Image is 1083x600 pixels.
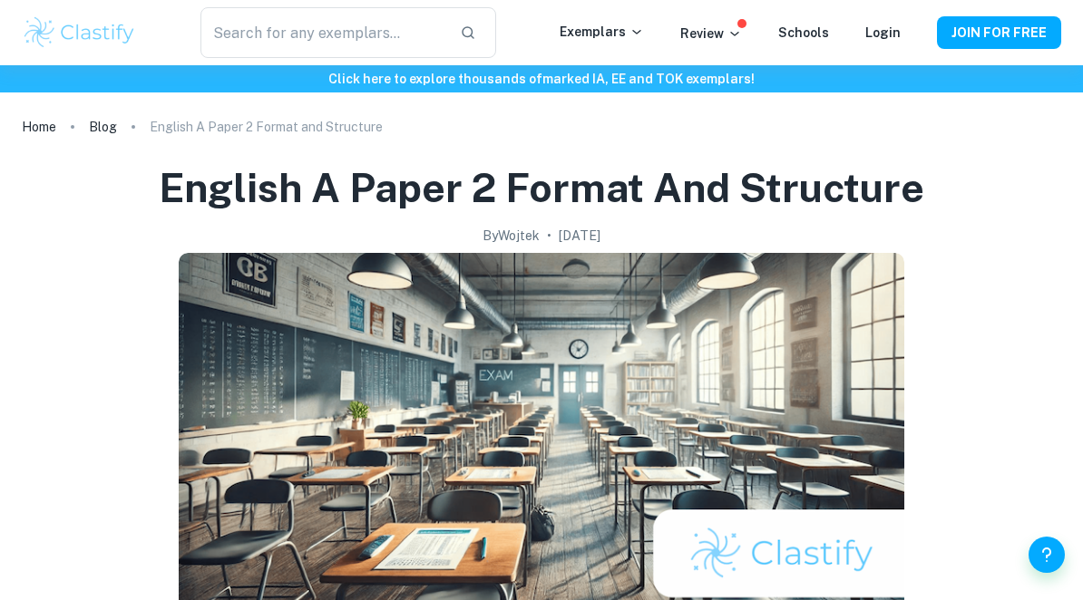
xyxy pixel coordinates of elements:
[159,161,924,215] h1: English A Paper 2 Format and Structure
[865,25,901,40] a: Login
[937,16,1061,49] button: JOIN FOR FREE
[560,22,644,42] p: Exemplars
[778,25,829,40] a: Schools
[4,69,1079,89] h6: Click here to explore thousands of marked IA, EE and TOK exemplars !
[483,226,540,246] h2: By Wojtek
[22,15,137,51] img: Clastify logo
[200,7,445,58] input: Search for any exemplars...
[680,24,742,44] p: Review
[150,117,383,137] p: English A Paper 2 Format and Structure
[559,226,600,246] h2: [DATE]
[547,226,551,246] p: •
[22,114,56,140] a: Home
[89,114,117,140] a: Blog
[1029,537,1065,573] button: Help and Feedback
